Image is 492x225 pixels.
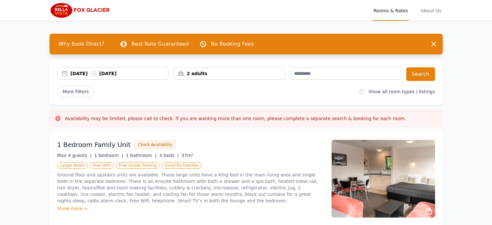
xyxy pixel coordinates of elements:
[406,67,435,81] button: Search
[57,86,94,97] span: More Filters
[368,89,435,94] label: Show all room types / listings
[159,153,179,158] span: 3 beds |
[131,40,189,48] p: Best Rate Guaranteed
[57,205,324,212] div: Show more >
[57,153,92,158] span: Max 4 guests |
[181,153,193,158] span: 37m²
[94,153,123,158] span: 1 bedroom |
[57,172,324,204] p: Ground floor and upstairs units are available. These large units have a King bed in the main livi...
[126,153,157,158] span: 1 bathroom |
[71,70,168,77] div: [DATE] [DATE]
[53,38,110,51] span: Why Book Direct?
[162,162,202,169] span: Good for Families
[65,115,406,122] h3: Availability may be limited, please call to check. If you are wanting more than one room, please ...
[90,162,114,169] span: Free WiFi
[211,40,254,48] p: No Booking Fees
[174,70,284,77] div: 2 adults
[57,162,88,169] span: Larger Room
[49,3,112,18] img: Bella Vista Fox Glacier
[116,162,159,169] span: Free Onsite Parking
[135,140,176,150] button: Check Availability
[57,140,131,149] h3: 1 Bedroom Family Unit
